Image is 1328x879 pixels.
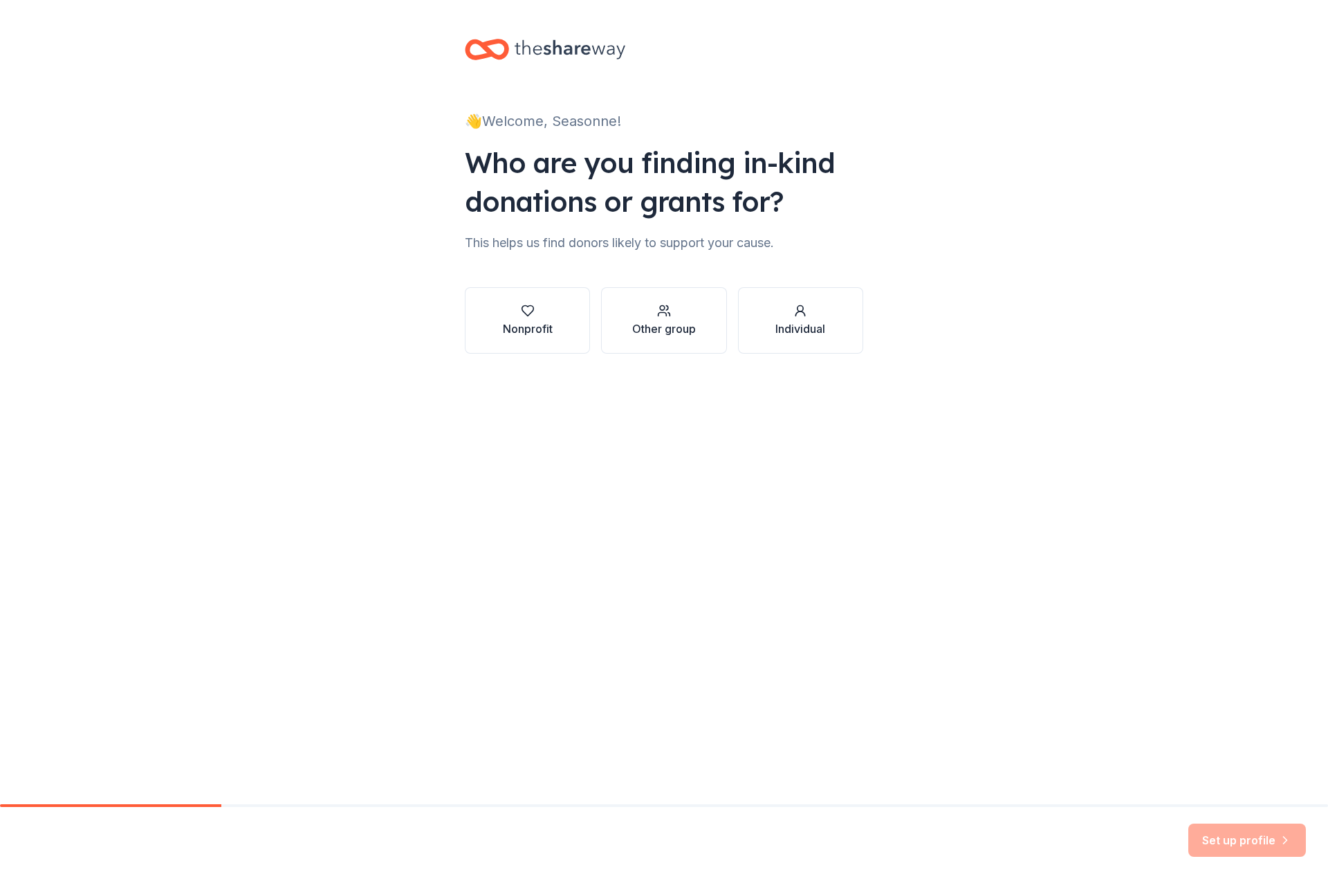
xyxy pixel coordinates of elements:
[632,320,696,337] div: Other group
[465,143,863,221] div: Who are you finding in-kind donations or grants for?
[775,320,825,337] div: Individual
[738,287,863,354] button: Individual
[465,232,863,254] div: This helps us find donors likely to support your cause.
[465,110,863,132] div: 👋 Welcome, Seasonne!
[465,287,590,354] button: Nonprofit
[601,287,726,354] button: Other group
[503,320,553,337] div: Nonprofit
